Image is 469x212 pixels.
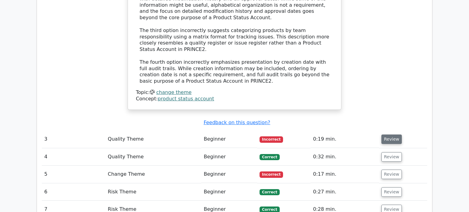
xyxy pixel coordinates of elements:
[204,120,270,125] a: Feedback on this question?
[105,131,201,148] td: Quality Theme
[311,148,379,166] td: 0:32 min.
[260,189,279,195] span: Correct
[42,183,105,201] td: 6
[311,131,379,148] td: 0:19 min.
[381,170,402,179] button: Review
[201,166,257,183] td: Beginner
[105,148,201,166] td: Quality Theme
[105,183,201,201] td: Risk Theme
[156,89,192,95] a: change theme
[42,148,105,166] td: 4
[311,166,379,183] td: 0:17 min.
[201,148,257,166] td: Beginner
[381,152,402,162] button: Review
[311,183,379,201] td: 0:27 min.
[136,96,333,102] div: Concept:
[105,166,201,183] td: Change Theme
[136,89,333,96] div: Topic:
[201,183,257,201] td: Beginner
[381,135,402,144] button: Review
[260,136,283,142] span: Incorrect
[201,131,257,148] td: Beginner
[260,171,283,178] span: Incorrect
[260,154,279,160] span: Correct
[42,131,105,148] td: 3
[381,187,402,197] button: Review
[42,166,105,183] td: 5
[158,96,214,102] a: product status account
